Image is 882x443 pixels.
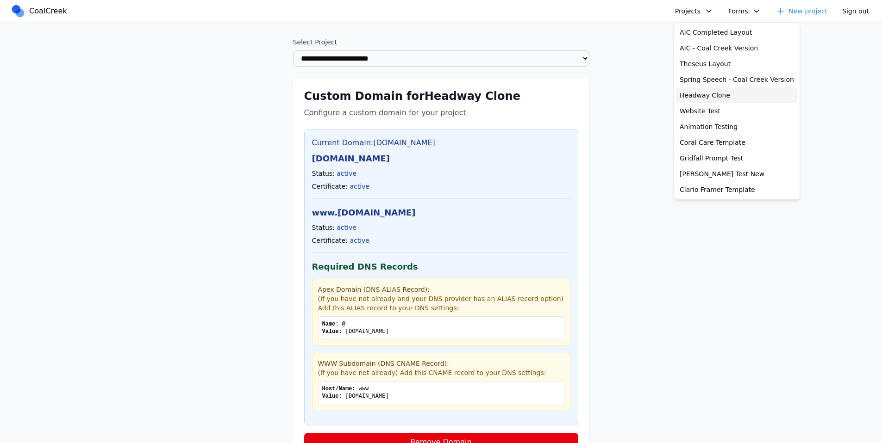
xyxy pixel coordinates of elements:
h4: www. [DOMAIN_NAME] [312,206,570,219]
p: (If you have not already and your DNS provider has an ALIAS record option) Add this ALIAS record ... [318,294,564,313]
span: Value: [322,328,342,335]
span: CoalCreek [29,6,67,17]
div: Projects [674,22,800,200]
a: Gridfall Prompt Test [676,150,798,166]
a: Headway Clone [676,87,798,103]
a: New project [770,4,833,18]
a: Clario Framer Template [676,182,798,197]
span: Value: [322,393,342,400]
span: active [350,237,369,244]
a: Theseus Layout [676,56,798,72]
a: AIC Completed Layout [676,25,798,40]
h1: Custom Domain for Headway Clone [304,89,578,104]
span: Name: @ [322,321,345,327]
a: Coral Care Template [676,135,798,150]
a: AIC - Coal Creek Version [676,40,798,56]
a: New Project [PERSON_NAME] [676,197,798,213]
button: Sign out [837,4,875,18]
a: Animation Testing [676,119,798,135]
span: Status: [312,224,335,231]
h4: Required DNS Records [312,260,570,273]
h4: [DOMAIN_NAME] [312,152,570,165]
span: Certificate: [312,183,348,190]
button: Forms [723,4,767,18]
button: Projects [669,4,719,18]
h3: Current Domain: [DOMAIN_NAME] [312,137,570,148]
span: active [337,224,357,231]
div: [DOMAIN_NAME] [322,328,560,335]
span: Certificate: [312,237,348,244]
a: Website Test [676,103,798,119]
label: Select Project [293,37,589,47]
span: Status: [312,170,335,177]
span: active [337,170,357,177]
a: Spring Speech - Coal Creek Version [676,72,798,87]
span: active [350,183,369,190]
span: Host/Name: [322,386,356,392]
a: CoalCreek [11,4,71,18]
span: Apex Domain (DNS ALIAS Record): [318,286,430,293]
div: [DOMAIN_NAME] [322,393,560,400]
p: (If you have not already) Add this CNAME record to your DNS settings: [318,368,564,377]
p: Configure a custom domain for your project [304,107,578,118]
span: WWW Subdomain (DNS CNAME Record): [318,360,449,367]
a: [PERSON_NAME] Test New [676,166,798,182]
div: www [322,385,560,393]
